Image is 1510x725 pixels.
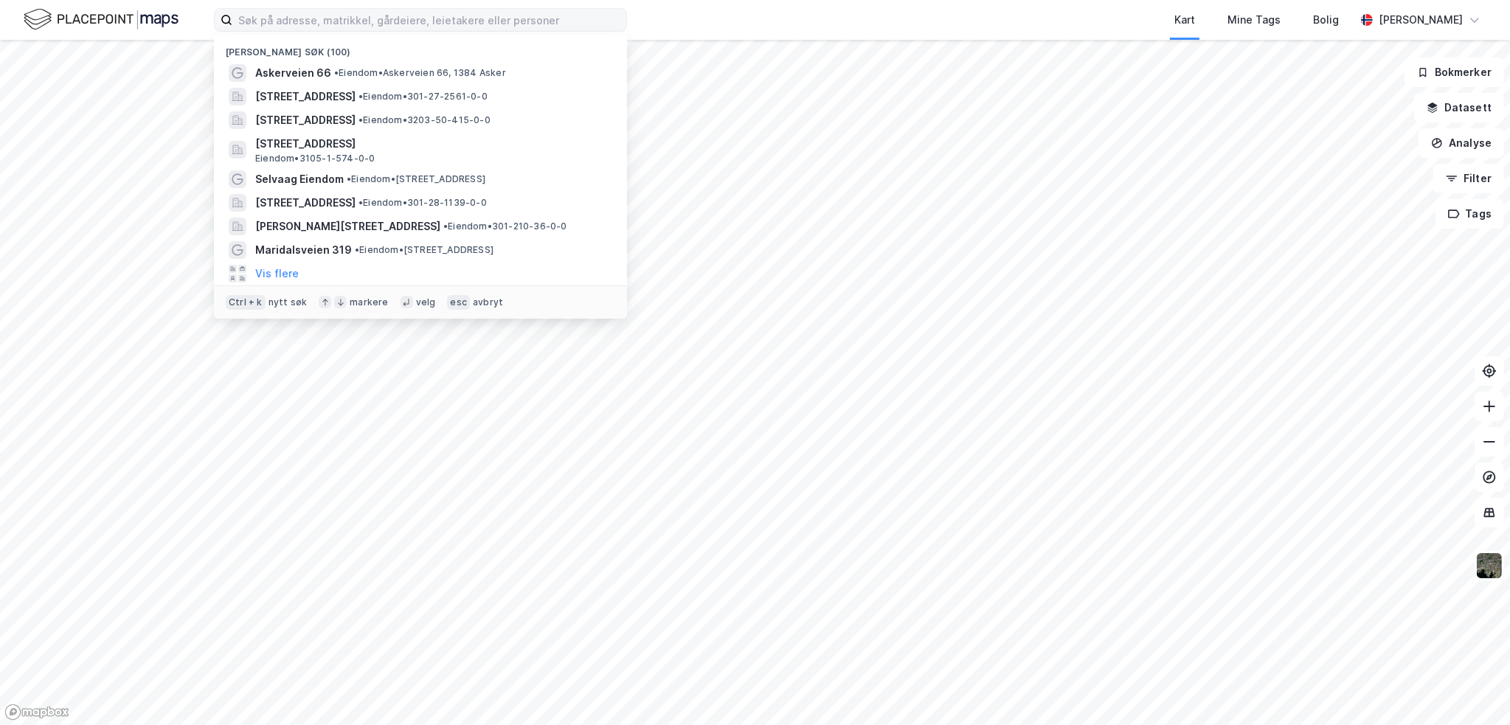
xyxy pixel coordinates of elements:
[226,295,266,310] div: Ctrl + k
[443,221,448,232] span: •
[255,135,609,153] span: [STREET_ADDRESS]
[1475,552,1503,580] img: 9k=
[232,9,626,31] input: Søk på adresse, matrikkel, gårdeiere, leietakere eller personer
[334,67,339,78] span: •
[355,244,493,256] span: Eiendom • [STREET_ADDRESS]
[359,197,363,208] span: •
[255,111,356,129] span: [STREET_ADDRESS]
[355,244,359,255] span: •
[347,173,351,184] span: •
[1433,164,1504,193] button: Filter
[255,170,344,188] span: Selvaag Eiendom
[1379,11,1463,29] div: [PERSON_NAME]
[359,91,488,103] span: Eiendom • 301-27-2561-0-0
[359,114,363,125] span: •
[255,241,352,259] span: Maridalsveien 319
[334,67,506,79] span: Eiendom • Askerveien 66, 1384 Asker
[255,265,299,282] button: Vis flere
[255,194,356,212] span: [STREET_ADDRESS]
[255,88,356,105] span: [STREET_ADDRESS]
[214,35,627,61] div: [PERSON_NAME] søk (100)
[359,197,487,209] span: Eiendom • 301-28-1139-0-0
[1174,11,1195,29] div: Kart
[1414,93,1504,122] button: Datasett
[255,218,440,235] span: [PERSON_NAME][STREET_ADDRESS]
[1435,199,1504,229] button: Tags
[443,221,567,232] span: Eiendom • 301-210-36-0-0
[359,114,491,126] span: Eiendom • 3203-50-415-0-0
[447,295,470,310] div: esc
[1436,654,1510,725] iframe: Chat Widget
[473,296,503,308] div: avbryt
[1405,58,1504,87] button: Bokmerker
[350,296,388,308] div: markere
[1419,128,1504,158] button: Analyse
[4,704,69,721] a: Mapbox homepage
[347,173,485,185] span: Eiendom • [STREET_ADDRESS]
[416,296,436,308] div: velg
[1313,11,1339,29] div: Bolig
[255,153,375,164] span: Eiendom • 3105-1-574-0-0
[24,7,179,32] img: logo.f888ab2527a4732fd821a326f86c7f29.svg
[359,91,363,102] span: •
[255,64,331,82] span: Askerveien 66
[269,296,308,308] div: nytt søk
[1227,11,1281,29] div: Mine Tags
[1436,654,1510,725] div: Kontrollprogram for chat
